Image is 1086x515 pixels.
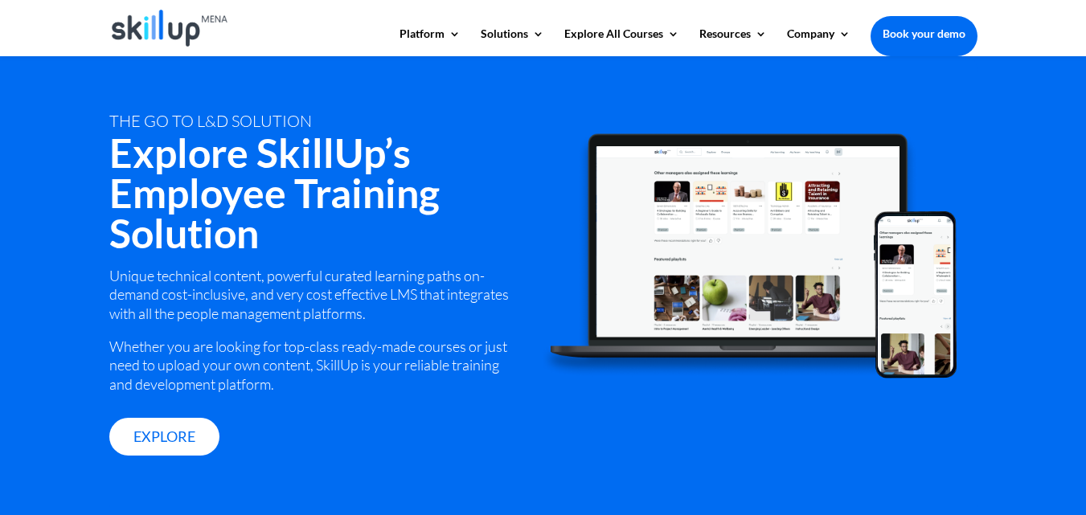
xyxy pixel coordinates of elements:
[871,16,977,51] a: Book your demo
[109,267,519,394] div: Unique technical content, powerful curated learning paths on-demand cost-inclusive, and very cost...
[109,112,519,130] div: tHE GO TO L&D SOLUTION
[540,133,957,378] img: training and development platform - Skillup
[400,28,461,55] a: Platform
[787,28,850,55] a: Company
[109,337,519,394] p: Whether you are looking for top-class ready-made courses or just need to upload your own content,...
[112,10,228,47] img: Skillup Mena
[564,28,679,55] a: Explore All Courses
[818,341,1086,515] iframe: Chat Widget
[699,28,767,55] a: Resources
[481,28,544,55] a: Solutions
[109,133,519,261] h2: Explore SkillUp’s Employee Training Solution
[109,418,219,456] a: Explore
